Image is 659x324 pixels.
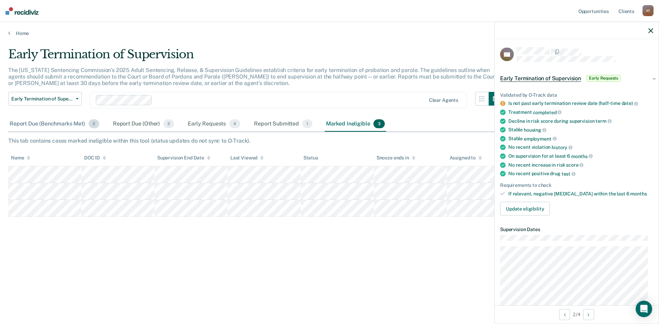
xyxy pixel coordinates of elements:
[229,119,240,128] span: 4
[508,144,653,151] div: No recent violation
[157,155,210,161] div: Supervision End Date
[566,162,583,168] span: score
[325,117,386,132] div: Marked Ineligible
[5,7,38,15] img: Recidiviz
[508,191,653,196] div: If relevant, negative [MEDICAL_DATA] within the last 6
[508,109,653,116] div: Treatment
[508,118,653,124] div: Decline in risk score during supervision
[587,75,621,82] span: Early Requests
[495,67,659,89] div: Early Termination of SupervisionEarly Requests
[11,155,30,161] div: Name
[596,118,611,124] span: term
[500,75,581,82] span: Early Termination of Supervision
[89,119,99,128] span: 2
[303,155,318,161] div: Status
[508,100,653,107] div: Is not past early termination review date (half-time date)
[8,47,502,67] div: Early Termination of Supervision
[230,155,264,161] div: Last Viewed
[377,155,415,161] div: Snooze ends in
[552,145,573,150] span: history
[500,202,550,216] button: Update eligibility
[302,119,312,128] span: 1
[8,67,497,86] p: The [US_STATE] Sentencing Commission’s 2025 Adult Sentencing, Release, & Supervision Guidelines e...
[562,171,576,177] span: test
[636,301,652,317] div: Open Intercom Messenger
[186,117,242,132] div: Early Requests
[583,309,594,320] button: Next Opportunity
[500,227,653,232] dt: Supervision Dates
[429,97,458,103] div: Clear agents
[112,117,175,132] div: Report Due (Other)
[630,191,647,196] span: months
[533,109,562,115] span: completed
[500,92,653,98] div: Validated by O-Track data
[8,117,101,132] div: Report Due (Benchmarks Met)
[253,117,314,132] div: Report Submitted
[163,119,174,128] span: 2
[508,153,653,159] div: On supervision for at least 6
[559,309,570,320] button: Previous Opportunity
[84,155,106,161] div: DOC ID
[373,119,384,128] span: 3
[500,182,653,188] div: Requirements to check
[643,5,654,16] div: A T
[571,153,593,159] span: months
[8,137,651,144] div: This tab contains cases marked ineligible within this tool (status updates do not sync to O-Track).
[11,96,73,102] span: Early Termination of Supervision
[508,162,653,168] div: No recent increase in risk
[508,135,653,142] div: Stable
[524,136,556,141] span: employment
[508,127,653,133] div: Stable
[495,305,659,323] div: 2 / 4
[524,127,546,133] span: housing
[508,171,653,177] div: No recent positive drug
[8,30,651,36] a: Home
[450,155,482,161] div: Assigned to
